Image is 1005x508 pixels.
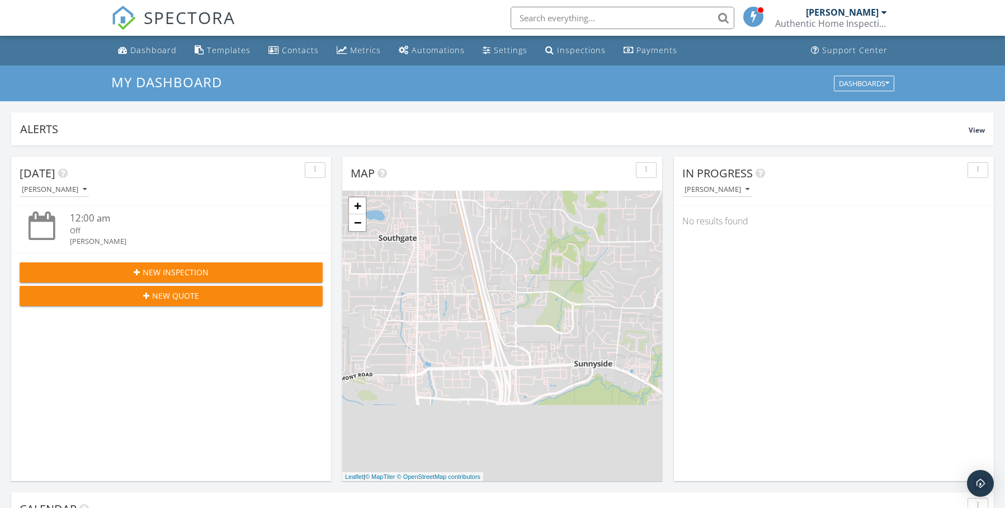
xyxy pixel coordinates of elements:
[20,262,323,283] button: New Inspection
[70,211,298,225] div: 12:00 am
[111,73,222,91] span: My Dashboard
[349,214,366,231] a: Zoom out
[412,45,465,55] div: Automations
[22,186,87,194] div: [PERSON_NAME]
[20,182,89,197] button: [PERSON_NAME]
[775,18,887,29] div: Authentic Home Inspections LLC. CCB#219431. OCHI#958
[636,45,677,55] div: Payments
[114,40,181,61] a: Dashboard
[20,286,323,306] button: New Quote
[111,15,235,39] a: SPECTORA
[70,236,298,247] div: [PERSON_NAME]
[143,266,209,278] span: New Inspection
[264,40,323,61] a: Contacts
[332,40,385,61] a: Metrics
[557,45,606,55] div: Inspections
[394,40,469,61] a: Automations (Basic)
[511,7,734,29] input: Search everything...
[674,206,994,236] div: No results found
[685,186,749,194] div: [PERSON_NAME]
[397,473,480,480] a: © OpenStreetMap contributors
[682,182,752,197] button: [PERSON_NAME]
[144,6,235,29] span: SPECTORA
[20,166,55,181] span: [DATE]
[806,40,892,61] a: Support Center
[70,225,298,236] div: Off
[111,6,136,30] img: The Best Home Inspection Software - Spectora
[839,79,889,87] div: Dashboards
[342,472,483,482] div: |
[822,45,888,55] div: Support Center
[494,45,527,55] div: Settings
[478,40,532,61] a: Settings
[806,7,879,18] div: [PERSON_NAME]
[365,473,395,480] a: © MapTiler
[619,40,682,61] a: Payments
[349,197,366,214] a: Zoom in
[190,40,255,61] a: Templates
[834,76,894,91] button: Dashboards
[351,166,375,181] span: Map
[541,40,610,61] a: Inspections
[967,470,994,497] div: Open Intercom Messenger
[350,45,381,55] div: Metrics
[130,45,177,55] div: Dashboard
[969,125,985,135] span: View
[152,290,199,302] span: New Quote
[282,45,319,55] div: Contacts
[207,45,251,55] div: Templates
[20,121,969,137] div: Alerts
[345,473,364,480] a: Leaflet
[682,166,753,181] span: In Progress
